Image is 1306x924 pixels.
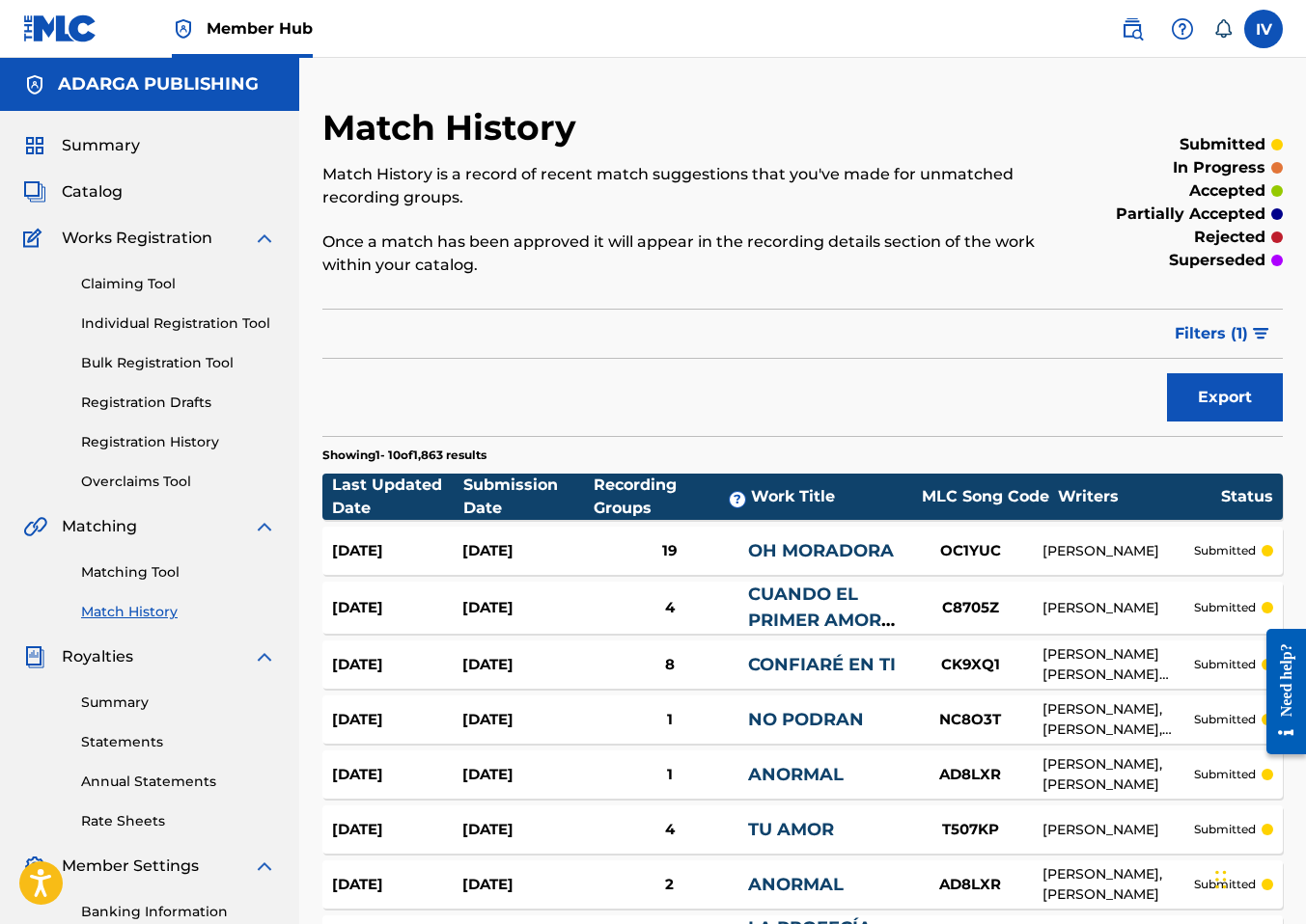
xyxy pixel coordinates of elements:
div: [DATE] [462,654,593,676]
div: [PERSON_NAME], [PERSON_NAME] [1042,754,1194,795]
img: expand [253,645,276,668]
img: Summary [23,134,46,157]
p: submitted [1194,599,1256,616]
span: ? [730,492,745,507]
div: Submission Date [463,474,595,520]
div: [DATE] [332,540,462,562]
div: [PERSON_NAME] [1042,820,1194,840]
div: [DATE] [462,540,593,562]
a: Matching Tool [81,562,276,583]
img: expand [253,227,276,250]
img: Royalties [23,645,46,668]
a: SummarySummary [23,134,140,157]
div: [PERSON_NAME], [PERSON_NAME] [1042,864,1194,905]
div: 19 [592,540,748,562]
p: partially accepted [1116,203,1265,226]
div: [DATE] [332,709,462,731]
span: Royalties [62,645,133,668]
button: Export [1167,373,1283,421]
div: MLC Song Code [913,485,1058,508]
p: Match History is a record of recent match suggestions that you've made for unmatched recording gr... [322,163,1062,209]
a: Statements [81,732,276,752]
p: submitted [1194,766,1256,783]
div: Notifications [1213,19,1233,39]
p: Once a match has been approved it will appear in the recording details section of the work within... [322,231,1062,277]
div: [DATE] [462,709,593,731]
div: Help [1163,10,1202,48]
p: submitted [1194,542,1256,559]
div: 4 [592,597,748,619]
p: superseded [1169,249,1265,272]
div: User Menu [1244,10,1283,48]
p: rejected [1194,226,1265,249]
a: Rate Sheets [81,811,276,831]
p: in progress [1173,156,1265,179]
div: OC1YUC [898,540,1042,562]
div: 2 [592,874,748,896]
a: CUANDO EL PRIMER AMOR SE VA [748,584,881,657]
div: Recording Groups [594,474,751,520]
div: 1 [592,764,748,786]
p: submitted [1180,133,1265,156]
span: Matching [62,515,137,538]
span: Summary [62,134,140,157]
a: Individual Registration Tool [81,313,276,334]
img: Accounts [23,73,46,96]
div: Last Updated Date [332,474,463,520]
div: [PERSON_NAME] [1042,541,1194,561]
a: OH MORADORA [748,540,894,561]
div: NC8O3T [898,709,1042,731]
div: 1 [592,709,748,731]
p: submitted [1194,876,1256,893]
a: Registration History [81,432,276,452]
div: C8705Z [898,597,1042,619]
img: search [1121,17,1144,41]
a: Bulk Registration Tool [81,353,276,373]
span: Catalog [62,180,123,204]
div: 8 [592,654,748,676]
div: [DATE] [462,819,593,841]
a: TU AMOR [748,819,834,840]
span: Filters ( 1 ) [1175,322,1248,345]
a: Overclaims Tool [81,472,276,492]
div: [DATE] [332,654,462,676]
a: Registration Drafts [81,393,276,413]
img: filter [1253,328,1269,340]
iframe: Chat Widget [1209,831,1306,924]
img: Member Settings [23,855,46,878]
img: MLC Logo [23,14,97,42]
a: ANORMAL [748,874,844,895]
img: Works Registration [23,227,48,250]
img: expand [253,855,276,878]
div: [DATE] [332,764,462,786]
button: Filters (1) [1163,310,1283,358]
a: Claiming Tool [81,274,276,294]
p: submitted [1194,656,1256,673]
a: CONFIARÉ EN TI [748,654,896,675]
div: [PERSON_NAME] [PERSON_NAME] [PERSON_NAME] [PERSON_NAME] [PERSON_NAME] SARRUF, [PERSON_NAME], [PER... [1042,644,1194,685]
div: Widget de chat [1209,831,1306,924]
a: Match History [81,602,276,622]
span: Member Hub [207,17,313,40]
div: [DATE] [462,764,593,786]
div: [PERSON_NAME], [PERSON_NAME], [PERSON_NAME] [1042,699,1194,740]
a: Summary [81,693,276,713]
p: submitted [1194,821,1256,838]
div: [DATE] [332,597,462,619]
div: [DATE] [462,597,593,619]
div: [DATE] [462,874,593,896]
div: [DATE] [332,819,462,841]
p: accepted [1189,179,1265,203]
div: T507KP [898,819,1042,841]
h5: ADARGA PUBLISHING [58,73,259,95]
iframe: Resource Center [1252,614,1306,770]
div: CK9XQ1 [898,654,1042,676]
img: Catalog [23,180,46,204]
p: submitted [1194,711,1256,728]
div: 4 [592,819,748,841]
a: Banking Information [81,902,276,922]
div: AD8LXR [898,874,1042,896]
a: Public Search [1113,10,1152,48]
